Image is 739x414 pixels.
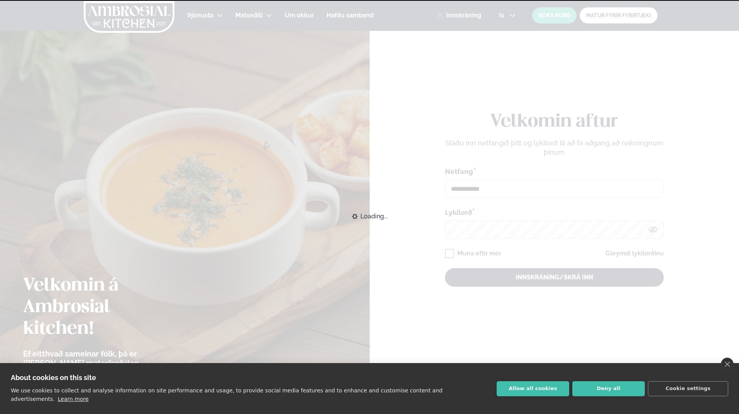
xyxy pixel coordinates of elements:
[58,396,89,402] a: Learn more
[572,381,645,396] button: Deny all
[360,208,387,225] span: Loading...
[721,358,734,371] a: close
[11,373,96,382] strong: About cookies on this site
[497,381,569,396] button: Allow all cookies
[11,387,443,402] p: We use cookies to collect and analyse information on site performance and usage, to provide socia...
[648,381,728,396] button: Cookie settings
